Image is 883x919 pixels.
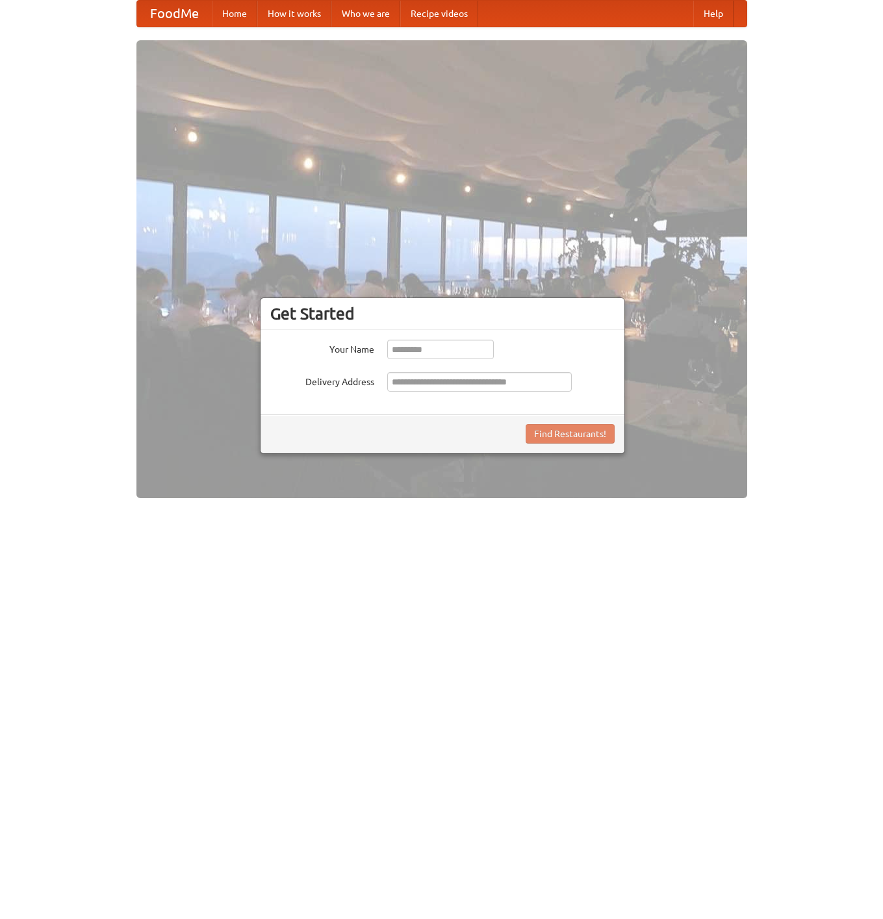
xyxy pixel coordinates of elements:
[270,372,374,388] label: Delivery Address
[270,340,374,356] label: Your Name
[331,1,400,27] a: Who we are
[400,1,478,27] a: Recipe videos
[693,1,734,27] a: Help
[137,1,212,27] a: FoodMe
[526,424,615,444] button: Find Restaurants!
[270,304,615,323] h3: Get Started
[212,1,257,27] a: Home
[257,1,331,27] a: How it works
